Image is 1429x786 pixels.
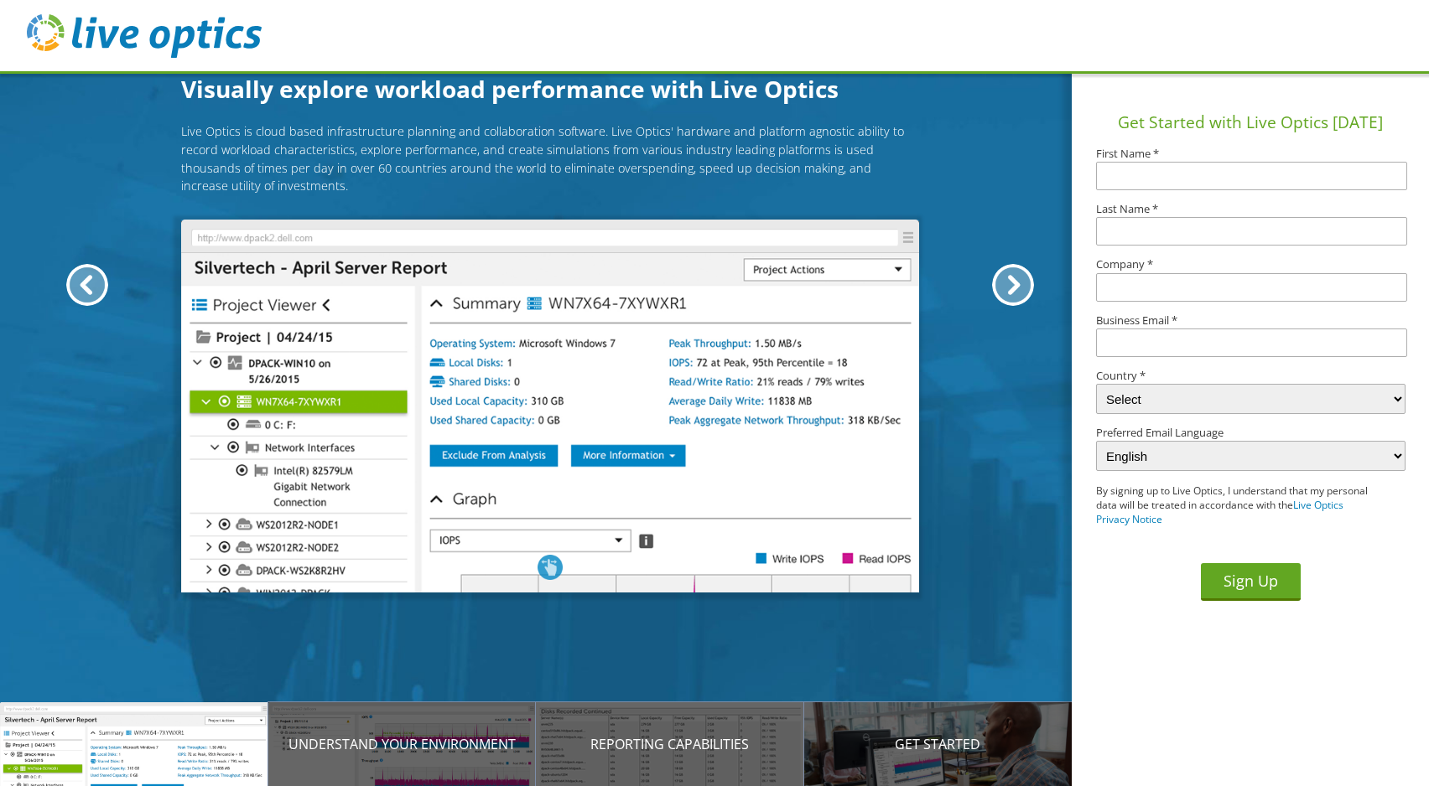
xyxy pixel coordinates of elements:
h1: Get Started with Live Optics [DATE] [1078,111,1422,135]
label: First Name * [1096,148,1406,159]
img: live_optics_svg.svg [27,14,262,58]
p: Reporting Capabilities [536,734,804,754]
label: Last Name * [1096,204,1406,215]
img: Introducing Live Optics [181,220,919,593]
button: Sign Up [1201,563,1301,601]
h1: Visually explore workload performance with Live Optics [181,71,919,106]
a: Live Optics Privacy Notice [1096,498,1343,526]
p: By signing up to Live Optics, I understand that my personal data will be treated in accordance wi... [1096,484,1374,526]
label: Business Email * [1096,315,1406,326]
p: Live Optics is cloud based infrastructure planning and collaboration software. Live Optics' hardw... [181,122,919,194]
label: Company * [1096,259,1406,270]
label: Country * [1096,370,1406,381]
p: Get Started [804,734,1073,754]
label: Preferred Email Language [1096,427,1406,438]
p: Understand your environment [268,734,537,754]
